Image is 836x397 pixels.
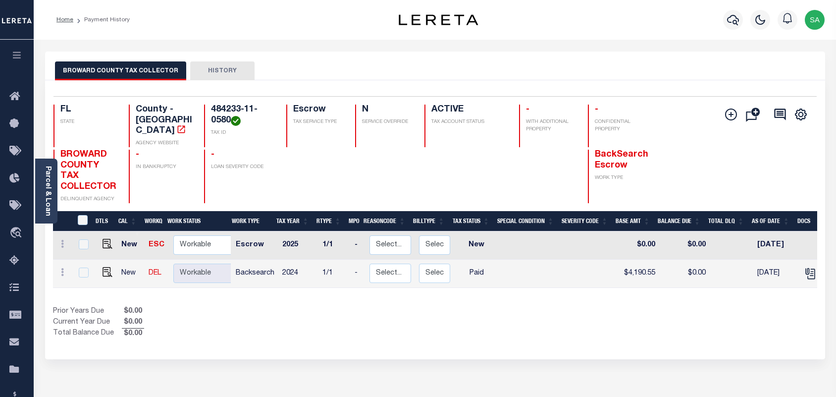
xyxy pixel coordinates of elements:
[232,260,278,288] td: Backsearch
[454,231,499,260] td: New
[53,306,122,317] td: Prior Years Due
[526,118,576,133] p: WITH ADDITIONAL PROPERTY
[9,227,25,240] i: travel_explore
[318,260,351,288] td: 1/1
[141,211,163,231] th: WorkQ
[136,140,192,147] p: AGENCY WEBSITE
[345,211,360,231] th: MPO
[122,306,144,317] span: $0.00
[60,105,117,115] h4: FL
[44,166,51,216] a: Parcel & Loan
[53,211,72,231] th: &nbsp;&nbsp;&nbsp;&nbsp;&nbsp;&nbsp;&nbsp;&nbsp;&nbsp;&nbsp;
[211,129,274,137] p: TAX ID
[293,105,344,115] h4: Escrow
[56,17,73,23] a: Home
[211,164,274,171] p: LOAN SEVERITY CODE
[617,231,659,260] td: $0.00
[351,260,366,288] td: -
[136,164,192,171] p: IN BANKRUPTCY
[431,105,507,115] h4: ACTIVE
[278,231,318,260] td: 2025
[149,241,164,248] a: ESC
[704,211,748,231] th: Total DLQ: activate to sort column ascending
[122,329,144,340] span: $0.00
[595,174,651,182] p: WORK TYPE
[313,211,345,231] th: RType: activate to sort column ascending
[163,211,231,231] th: Work Status
[211,150,214,159] span: -
[117,231,145,260] td: New
[149,270,161,277] a: DEL
[526,105,529,114] span: -
[136,105,192,137] h4: County - [GEOGRAPHIC_DATA]
[399,14,478,25] img: logo-dark.svg
[72,211,92,231] th: &nbsp;
[190,61,255,80] button: HISTORY
[448,211,493,231] th: Tax Status: activate to sort column ascending
[659,260,710,288] td: $0.00
[114,211,141,231] th: CAL: activate to sort column ascending
[362,118,413,126] p: SERVICE OVERRIDE
[753,260,798,288] td: [DATE]
[558,211,612,231] th: Severity Code: activate to sort column ascending
[595,105,598,114] span: -
[612,211,654,231] th: Base Amt: activate to sort column ascending
[136,150,139,159] span: -
[351,231,366,260] td: -
[60,118,117,126] p: STATE
[60,196,117,203] p: DELINQUENT AGENCY
[454,260,499,288] td: Paid
[617,260,659,288] td: $4,190.55
[793,211,817,231] th: Docs
[55,61,186,80] button: BROWARD COUNTY TAX COLLECTOR
[117,260,145,288] td: New
[360,211,409,231] th: ReasonCode: activate to sort column ascending
[654,211,704,231] th: Balance Due: activate to sort column ascending
[53,328,122,339] td: Total Balance Due
[92,211,114,231] th: DTLS
[318,231,351,260] td: 1/1
[595,150,648,170] span: BackSearch Escrow
[595,118,651,133] p: CONFIDENTIAL PROPERTY
[73,15,130,24] li: Payment History
[122,317,144,328] span: $0.00
[228,211,273,231] th: Work Type
[493,211,558,231] th: Special Condition: activate to sort column ascending
[211,105,274,126] h4: 484233-11-0580
[659,231,710,260] td: $0.00
[409,211,448,231] th: BillType: activate to sort column ascending
[60,150,116,191] span: BROWARD COUNTY TAX COLLECTOR
[278,260,318,288] td: 2024
[753,231,798,260] td: [DATE]
[748,211,793,231] th: As of Date: activate to sort column ascending
[53,317,122,328] td: Current Year Due
[431,118,507,126] p: TAX ACCOUNT STATUS
[293,118,344,126] p: TAX SERVICE TYPE
[362,105,413,115] h4: N
[805,10,825,30] img: svg+xml;base64,PHN2ZyB4bWxucz0iaHR0cDovL3d3dy53My5vcmcvMjAwMC9zdmciIHBvaW50ZXItZXZlbnRzPSJub25lIi...
[232,231,278,260] td: Escrow
[272,211,313,231] th: Tax Year: activate to sort column ascending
